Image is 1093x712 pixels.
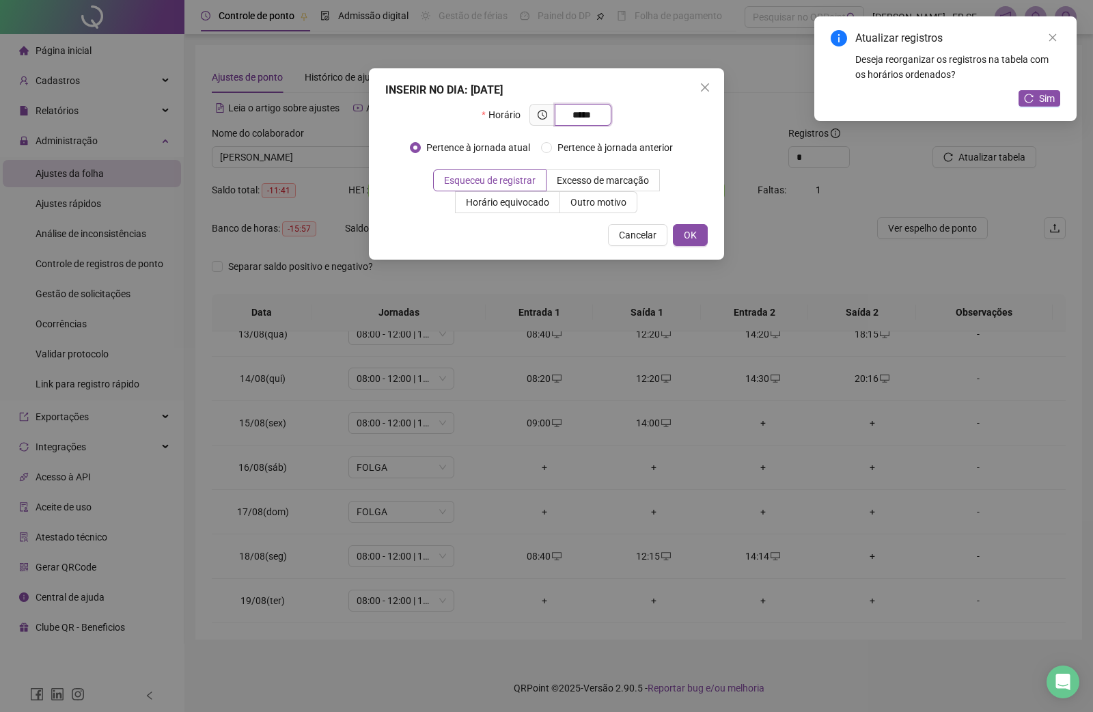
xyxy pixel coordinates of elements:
span: info-circle [831,30,847,46]
button: Cancelar [608,224,667,246]
div: Deseja reorganizar os registros na tabela com os horários ordenados? [855,52,1060,82]
button: Close [694,77,716,98]
div: Open Intercom Messenger [1047,666,1079,698]
span: Esqueceu de registrar [444,175,536,186]
span: reload [1024,94,1034,103]
span: clock-circle [538,110,547,120]
span: Excesso de marcação [557,175,649,186]
a: Close [1045,30,1060,45]
span: Cancelar [619,228,656,243]
div: Atualizar registros [855,30,1060,46]
span: Pertence à jornada atual [421,140,536,155]
span: Horário equivocado [466,197,549,208]
span: close [700,82,710,93]
span: Sim [1039,91,1055,106]
button: OK [673,224,708,246]
label: Horário [482,104,529,126]
span: close [1048,33,1057,42]
span: Outro motivo [570,197,626,208]
button: Sim [1019,90,1060,107]
span: OK [684,228,697,243]
span: Pertence à jornada anterior [552,140,678,155]
div: INSERIR NO DIA : [DATE] [385,82,708,98]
